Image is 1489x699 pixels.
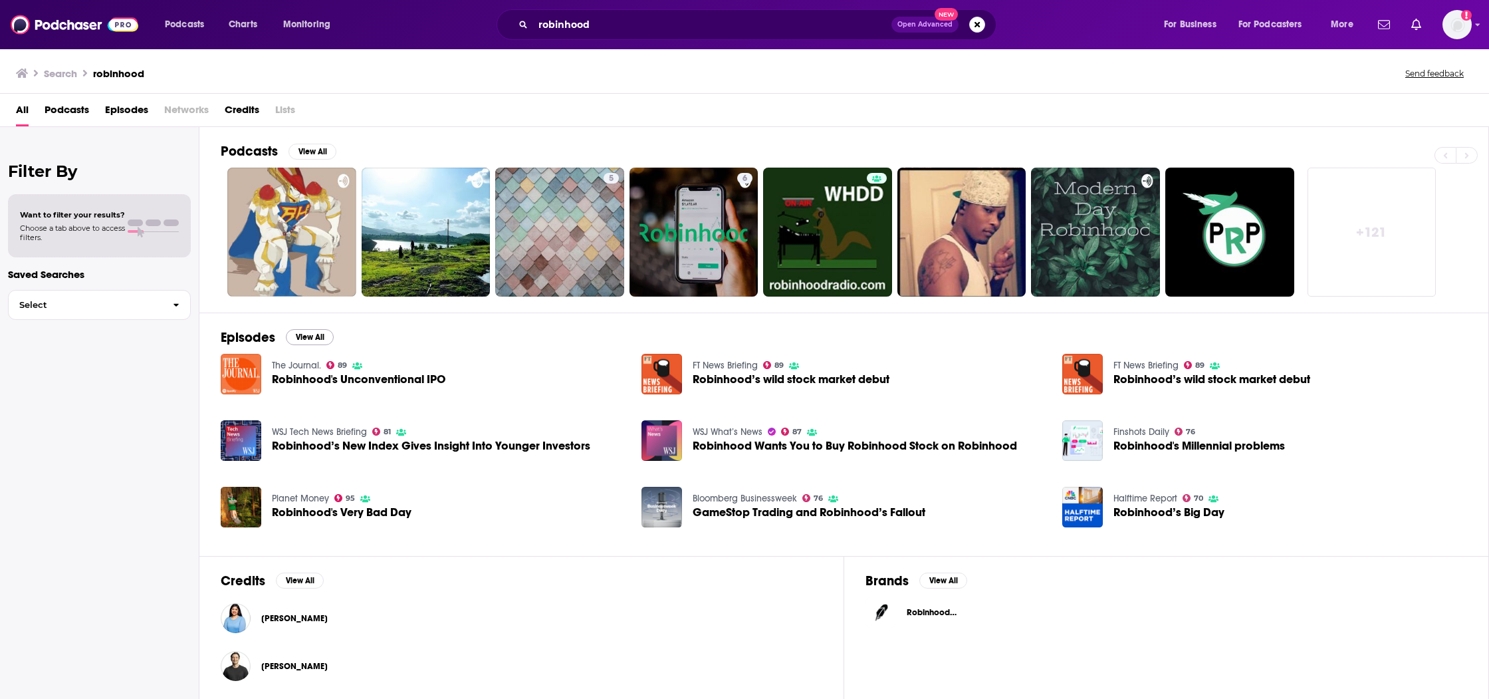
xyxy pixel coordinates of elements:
span: 89 [338,362,347,368]
a: Planet Money [272,493,329,504]
img: Vlad Tenev [221,651,251,681]
h2: Podcasts [221,143,278,160]
a: FT News Briefing [693,360,758,371]
img: Aparna Chennapragada [221,603,251,633]
button: open menu [156,14,221,35]
a: Credits [225,99,259,126]
a: The Journal. [272,360,321,371]
span: 87 [792,429,802,435]
span: Select [9,301,162,309]
a: 87 [781,428,802,436]
span: 81 [384,429,391,435]
span: Robinhood Financial [907,607,985,618]
a: CreditsView All [221,573,324,589]
img: Robinhood's Unconventional IPO [221,354,261,394]
a: 76 [802,494,824,502]
img: Robinhood’s New Index Gives Insight Into Younger Investors [221,420,261,461]
a: Robinhood’s wild stock market debut [1113,374,1310,385]
a: Robinhood Wants You to Buy Robinhood Stock on Robinhood [641,420,682,461]
button: View All [286,329,334,345]
button: open menu [274,14,348,35]
button: Vlad TenevVlad Tenev [221,645,822,688]
h3: Search [44,67,77,80]
a: 89 [763,361,784,369]
img: GameStop Trading and Robinhood’s Fallout [641,487,682,527]
a: 89 [1184,361,1205,369]
img: Robinhood’s Big Day [1062,487,1103,527]
a: Halftime Report [1113,493,1177,504]
p: Saved Searches [8,268,191,281]
img: Robinhood's Millennial problems [1062,420,1103,461]
button: View All [276,573,324,589]
img: Robinhood's Very Bad Day [221,487,261,527]
a: Robinhood's Unconventional IPO [272,374,445,385]
span: For Podcasters [1238,15,1302,34]
span: Monitoring [283,15,330,34]
span: 89 [774,362,784,368]
a: Vlad Tenev [261,661,328,672]
button: Select [8,290,191,320]
button: Send feedback [1401,68,1468,79]
a: BrandsView All [865,573,967,589]
span: 70 [1194,495,1203,501]
button: open menu [1230,14,1321,35]
a: All [16,99,29,126]
a: Podcasts [45,99,89,126]
h2: Filter By [8,162,191,181]
a: Robinhood’s Big Day [1113,507,1224,518]
button: Show profile menu [1442,10,1472,39]
span: GameStop Trading and Robinhood’s Fallout [693,507,925,518]
span: Networks [164,99,209,126]
a: 70 [1183,494,1204,502]
img: Podchaser - Follow, Share and Rate Podcasts [11,12,138,37]
a: 95 [334,494,356,502]
a: Finshots Daily [1113,426,1169,438]
button: open menu [1321,14,1370,35]
button: View All [919,573,967,589]
span: Robinhood’s wild stock market debut [693,374,889,385]
a: Robinhood's Millennial problems [1113,440,1285,452]
img: Robinhood Financial logo [865,597,896,628]
span: New [935,8,959,21]
div: Search podcasts, credits, & more... [509,9,1009,40]
span: Open Advanced [897,21,953,28]
a: 5 [604,173,619,184]
a: Robinhood’s New Index Gives Insight Into Younger Investors [272,440,590,452]
a: 76 [1175,428,1196,436]
span: Lists [275,99,295,126]
span: 89 [1195,362,1204,368]
span: 95 [346,495,355,501]
svg: Add a profile image [1461,10,1472,21]
span: 5 [609,172,614,186]
span: 76 [814,495,823,501]
button: Aparna ChennapragadaAparna Chennapragada [221,597,822,640]
a: 81 [372,428,392,436]
a: Episodes [105,99,148,126]
a: Show notifications dropdown [1406,13,1427,36]
a: Robinhood Wants You to Buy Robinhood Stock on Robinhood [693,440,1017,452]
a: 6 [737,173,752,184]
a: 89 [326,361,348,369]
img: Robinhood’s wild stock market debut [1062,354,1103,394]
a: WSJ What’s News [693,426,762,438]
span: Charts [229,15,257,34]
a: EpisodesView All [221,329,334,346]
a: Bloomberg Businessweek [693,493,797,504]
